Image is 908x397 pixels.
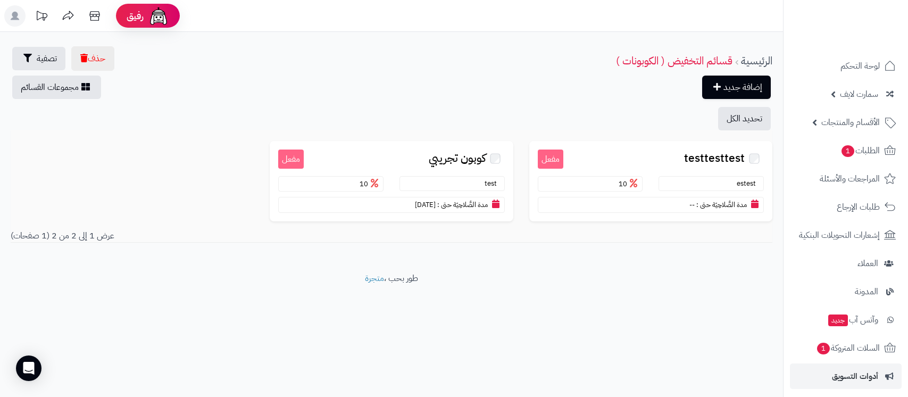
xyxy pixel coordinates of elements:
span: السلات المتروكة [816,341,880,355]
span: وآتس آب [827,312,878,327]
a: الرئيسية [741,53,772,69]
span: كوبون تجريبي [429,152,486,164]
a: المدونة [790,279,902,304]
a: إشعارات التحويلات البنكية [790,222,902,248]
a: العملاء [790,251,902,276]
div: عرض 1 إلى 2 من 2 (1 صفحات) [3,230,391,242]
a: تحديثات المنصة [28,5,55,29]
span: طلبات الإرجاع [837,200,880,214]
span: رفيق [127,10,144,22]
span: 1 [842,145,854,157]
small: مدة الصَّلاحِيَة حتى : [696,200,747,210]
a: مفعل testtesttest estest 10 مدة الصَّلاحِيَة حتى : -- [529,141,772,221]
span: المراجعات والأسئلة [820,171,880,186]
a: لوحة التحكم [790,53,902,79]
span: تصفية [37,52,57,65]
span: جديد [828,315,848,326]
span: -- [689,200,695,210]
a: مجموعات القسائم [12,76,101,99]
span: 10 [619,179,640,189]
span: الطلبات [840,143,880,158]
small: test [485,178,502,188]
img: ai-face.png [148,5,169,27]
a: السلات المتروكة1 [790,335,902,361]
a: متجرة [365,272,384,285]
a: إضافة جديد [702,76,771,99]
button: تصفية [12,47,65,70]
small: مدة الصَّلاحِيَة حتى : [437,200,488,210]
small: مفعل [538,150,563,169]
a: وآتس آبجديد [790,307,902,333]
span: أدوات التسويق [832,369,878,384]
span: الأقسام والمنتجات [821,115,880,130]
small: estest [737,178,761,188]
span: المدونة [855,284,878,299]
small: مفعل [278,150,304,169]
button: تحديد الكل [718,107,771,130]
a: مفعل كوبون تجريبي test 10 مدة الصَّلاحِيَة حتى : [DATE] [270,141,513,221]
a: الطلبات1 [790,138,902,163]
span: لوحة التحكم [840,59,880,73]
span: العملاء [857,256,878,271]
img: logo-2.png [836,29,898,51]
a: المراجعات والأسئلة [790,166,902,192]
span: 10 [360,179,381,189]
a: طلبات الإرجاع [790,194,902,220]
a: قسائم التخفيض ( الكوبونات ) [616,53,732,69]
span: [DATE] [415,200,436,210]
span: إشعارات التحويلات البنكية [799,228,880,243]
span: testtesttest [684,152,745,164]
div: Open Intercom Messenger [16,355,41,381]
span: 1 [817,343,830,354]
button: حذف [71,46,114,71]
a: أدوات التسويق [790,363,902,389]
span: سمارت لايف [840,87,878,102]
